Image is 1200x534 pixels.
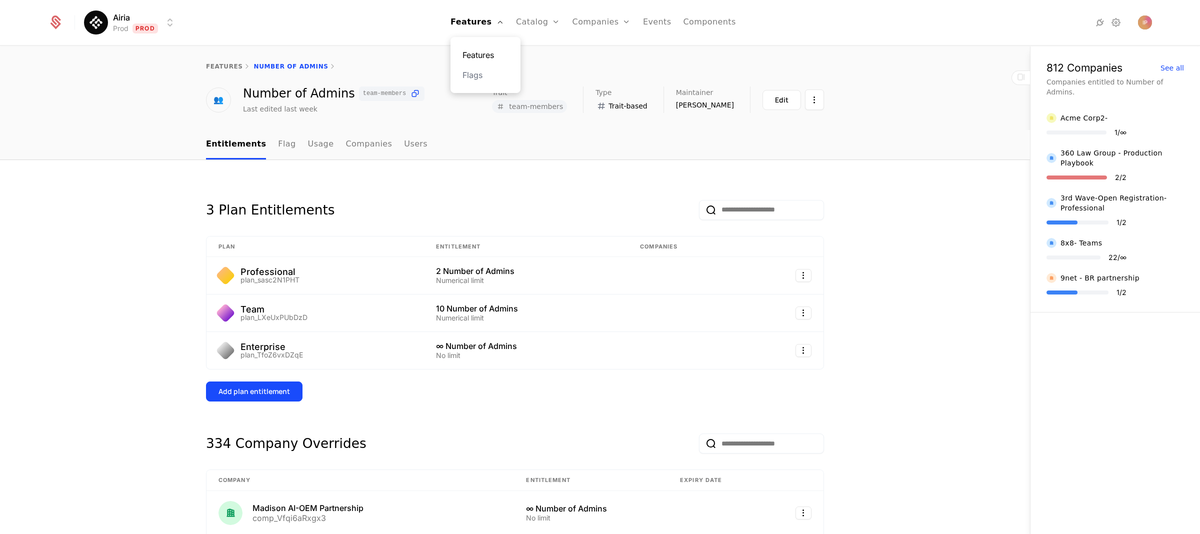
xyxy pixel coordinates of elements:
a: Features [462,49,508,61]
div: 3 Plan Entitlements [206,200,334,220]
div: Number of Admins [243,86,424,101]
div: No limit [526,514,656,521]
th: Entitlement [514,470,668,491]
div: 2 Number of Admins [436,267,616,275]
nav: Main [206,130,824,159]
div: Add plan entitlement [218,386,290,396]
th: Company [206,470,514,491]
a: Companies [345,130,392,159]
a: features [206,63,243,70]
div: Last edited last week [243,104,317,114]
button: Select action [805,89,824,110]
div: Professional [240,267,299,276]
th: Companies [628,236,746,257]
div: 22 / ∞ [1108,254,1126,261]
img: 360 Law Group - Production Playbook [1046,153,1056,163]
div: 3rd Wave-Open Registration-Professional [1060,193,1184,213]
img: 9net - BR partnership [1046,273,1056,283]
div: Acme Corp2- [1060,113,1108,123]
div: Numerical limit [436,277,616,284]
span: Maintainer [676,89,713,96]
div: Enterprise [240,342,303,351]
button: Open user button [1138,15,1152,29]
th: Plan [206,236,424,257]
div: 9net - BR partnership [1060,273,1139,283]
a: Integrations [1094,16,1106,28]
div: 1 / 2 [1116,289,1126,296]
div: 360 Law Group - Production Playbook [1060,148,1184,168]
div: 334 Company Overrides [206,433,366,453]
button: Select action [795,306,811,319]
div: Prod [113,23,128,33]
span: Prod [132,23,158,33]
div: 2 / 2 [1115,174,1126,181]
div: Team [240,305,307,314]
div: Companies entitled to Number of Admins. [1046,77,1184,97]
div: plan_LXeUxPUbDzD [240,314,307,321]
div: Edit [775,95,788,105]
div: 1 / ∞ [1114,129,1126,136]
div: 👥 [206,87,231,112]
div: 8x8- Teams [1060,238,1102,248]
img: Acme Corp2- [1046,113,1056,123]
div: 10 Number of Admins [436,304,616,312]
th: Expiry date [668,470,765,491]
button: Select action [795,269,811,282]
div: Madison AI-OEM Partnership [252,504,363,512]
span: Type [595,89,611,96]
span: team-members [509,103,563,110]
img: Airia [84,10,108,34]
a: Flag [278,130,295,159]
div: plan_TfoZ6vxDZqE [240,351,303,358]
img: 3rd Wave-Open Registration-Professional [1046,198,1056,208]
a: Settings [1110,16,1122,28]
div: comp_Vfqi6aRxgx3 [252,514,363,522]
button: Select environment [87,11,176,33]
div: No limit [436,352,616,359]
button: Edit [762,90,801,110]
div: 812 Companies [1046,62,1122,73]
div: See all [1160,64,1184,71]
button: Add plan entitlement [206,381,302,401]
span: Airia [113,11,130,23]
div: plan_sasc2N1PHT [240,276,299,283]
div: ∞ Number of Admins [436,342,616,350]
a: Usage [308,130,334,159]
span: team-members [363,90,406,96]
button: Select action [795,506,811,519]
img: Madison AI-OEM Partnership [218,501,242,525]
ul: Choose Sub Page [206,130,427,159]
div: 1 / 2 [1116,219,1126,226]
a: Users [404,130,427,159]
span: [PERSON_NAME] [676,100,734,110]
a: Flags [462,69,508,81]
th: Entitlement [424,236,628,257]
span: Trait-based [608,101,647,111]
button: Select action [795,344,811,357]
img: 8x8- Teams [1046,238,1056,248]
div: Numerical limit [436,314,616,321]
span: Trait [492,89,507,96]
div: ∞ Number of Admins [526,504,656,512]
img: Ivana Popova [1138,15,1152,29]
a: Entitlements [206,130,266,159]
